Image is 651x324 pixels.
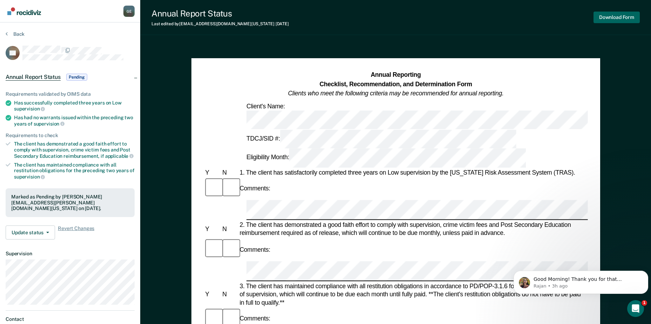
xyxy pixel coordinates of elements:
[105,153,134,159] span: applicable
[204,225,221,234] div: Y
[221,225,238,234] div: N
[14,174,45,180] span: supervision
[34,121,65,127] span: supervision
[371,71,421,78] strong: Annual Reporting
[14,115,135,127] div: Has had no warrants issued within the preceding two years of
[151,21,289,26] div: Last edited by [EMAIL_ADDRESS][DOMAIN_NAME][US_STATE]
[319,81,472,88] strong: Checklist, Recommendation, and Determination Form
[204,168,221,177] div: Y
[6,91,135,97] div: Requirements validated by OIMS data
[14,106,45,112] span: supervision
[642,300,647,306] span: 1
[288,90,503,97] em: Clients who meet the following criteria may be recommended for annual reporting.
[238,315,271,323] div: Comments:
[627,300,644,317] iframe: Intercom live chat
[11,194,129,211] div: Marked as Pending by [PERSON_NAME][EMAIL_ADDRESS][PERSON_NAME][DOMAIN_NAME][US_STATE] on [DATE].
[511,256,651,305] iframe: Intercom notifications message
[245,130,518,149] div: TDCJ/SID #:
[58,225,94,239] span: Revert Changes
[221,168,238,177] div: N
[14,100,135,112] div: Has successfully completed three years on Low
[151,8,289,19] div: Annual Report Status
[594,12,640,23] button: Download Form
[66,74,87,81] span: Pending
[6,133,135,139] div: Requirements to check
[123,6,135,17] div: G E
[245,149,527,168] div: Eligibility Month:
[238,245,271,254] div: Comments:
[238,282,588,307] div: 3. The client has maintained compliance with all restitution obligations in accordance to PD/POP-...
[238,221,588,237] div: 2. The client has demonstrated a good faith effort to comply with supervision, crime victim fees ...
[6,74,61,81] span: Annual Report Status
[204,290,221,299] div: Y
[6,225,55,239] button: Update status
[14,141,135,159] div: The client has demonstrated a good faith effort to comply with supervision, crime victim fees and...
[6,251,135,257] dt: Supervision
[6,31,25,37] button: Back
[123,6,135,17] button: Profile dropdown button
[14,162,135,180] div: The client has maintained compliance with all restitution obligations for the preceding two years of
[238,184,271,193] div: Comments:
[276,21,289,26] span: [DATE]
[221,290,238,299] div: N
[6,316,135,322] dt: Contact
[7,7,41,15] img: Recidiviz
[238,168,588,177] div: 1. The client has satisfactorily completed three years on Low supervision by the [US_STATE] Risk ...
